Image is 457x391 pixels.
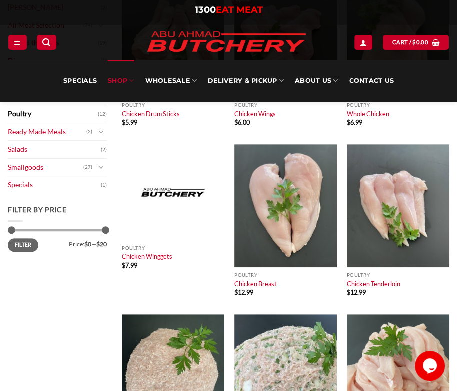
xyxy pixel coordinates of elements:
[347,118,362,126] bdi: 6.99
[8,159,83,176] a: Smallgoods
[234,144,337,267] img: Chicken Breast
[347,280,400,288] a: Chicken Tenderloin
[347,272,449,278] p: Poultry
[234,102,337,108] p: Poultry
[122,110,180,118] a: Chicken Drum Sticks
[8,238,107,247] div: Price: —
[122,118,125,126] span: $
[8,35,26,49] a: Menu
[412,39,428,45] bdi: 0.00
[216,4,263,15] span: EAT MEAT
[347,288,350,296] span: $
[101,178,107,193] span: (1)
[145,60,197,102] a: Wholesale
[354,35,372,49] a: Login
[347,118,350,126] span: $
[383,35,449,49] a: View cart
[139,25,314,60] img: Abu Ahmad Butchery
[8,105,98,123] a: Poultry
[95,126,107,137] button: Toggle
[347,110,389,118] a: Whole Chicken
[122,118,137,126] bdi: 5.99
[234,118,250,126] bdi: 6.00
[412,38,416,47] span: $
[96,240,107,248] span: $20
[95,162,107,173] button: Toggle
[122,144,224,240] img: Placeholder
[86,124,92,139] span: (2)
[83,160,92,175] span: (27)
[392,38,428,47] span: Cart /
[101,142,107,157] span: (2)
[347,102,449,108] p: Poultry
[234,288,253,296] bdi: 12.99
[415,351,447,381] iframe: chat widget
[347,288,366,296] bdi: 12.99
[122,261,125,269] span: $
[234,272,337,278] p: Poultry
[8,141,101,158] a: Salads
[84,240,91,248] span: $0
[195,4,263,15] a: 1300EAT MEAT
[122,252,172,260] a: Chicken Winggets
[234,280,277,288] a: Chicken Breast
[234,110,276,118] a: Chicken Wings
[37,35,56,49] a: Search
[108,60,134,102] a: SHOP
[8,176,101,194] a: Specials
[234,288,238,296] span: $
[8,238,38,252] button: Filter
[349,60,394,102] a: Contact Us
[295,60,338,102] a: About Us
[347,144,449,267] img: Chicken Tenderloin
[8,205,67,214] span: Filter by price
[195,4,216,15] span: 1300
[122,261,137,269] bdi: 7.99
[122,245,224,251] p: Poultry
[8,123,86,141] a: Ready Made Meals
[208,60,284,102] a: Delivery & Pickup
[234,118,238,126] span: $
[98,107,107,122] span: (12)
[63,60,97,102] a: Specials
[122,102,224,108] p: Poultry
